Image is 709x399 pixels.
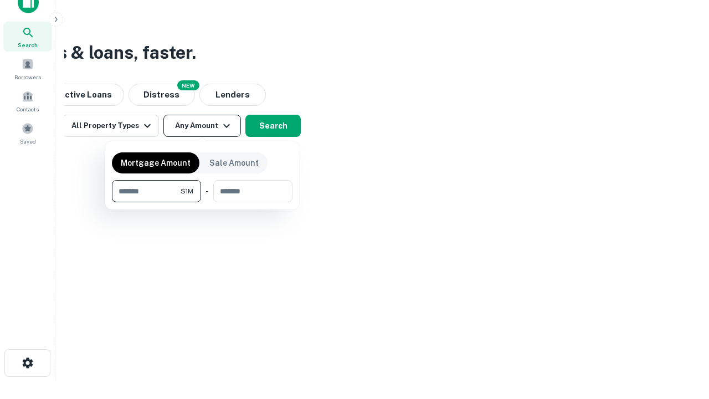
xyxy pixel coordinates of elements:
span: $1M [181,186,193,196]
p: Mortgage Amount [121,157,191,169]
p: Sale Amount [209,157,259,169]
iframe: Chat Widget [654,310,709,364]
div: - [205,180,209,202]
